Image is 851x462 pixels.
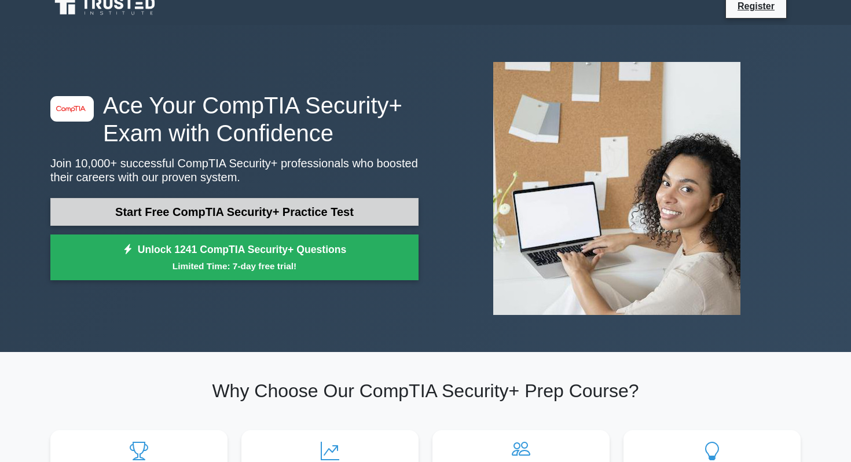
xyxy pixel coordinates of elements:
[65,259,404,273] small: Limited Time: 7-day free trial!
[50,380,801,402] h2: Why Choose Our CompTIA Security+ Prep Course?
[50,234,419,281] a: Unlock 1241 CompTIA Security+ QuestionsLimited Time: 7-day free trial!
[50,198,419,226] a: Start Free CompTIA Security+ Practice Test
[50,156,419,184] p: Join 10,000+ successful CompTIA Security+ professionals who boosted their careers with our proven...
[50,91,419,147] h1: Ace Your CompTIA Security+ Exam with Confidence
